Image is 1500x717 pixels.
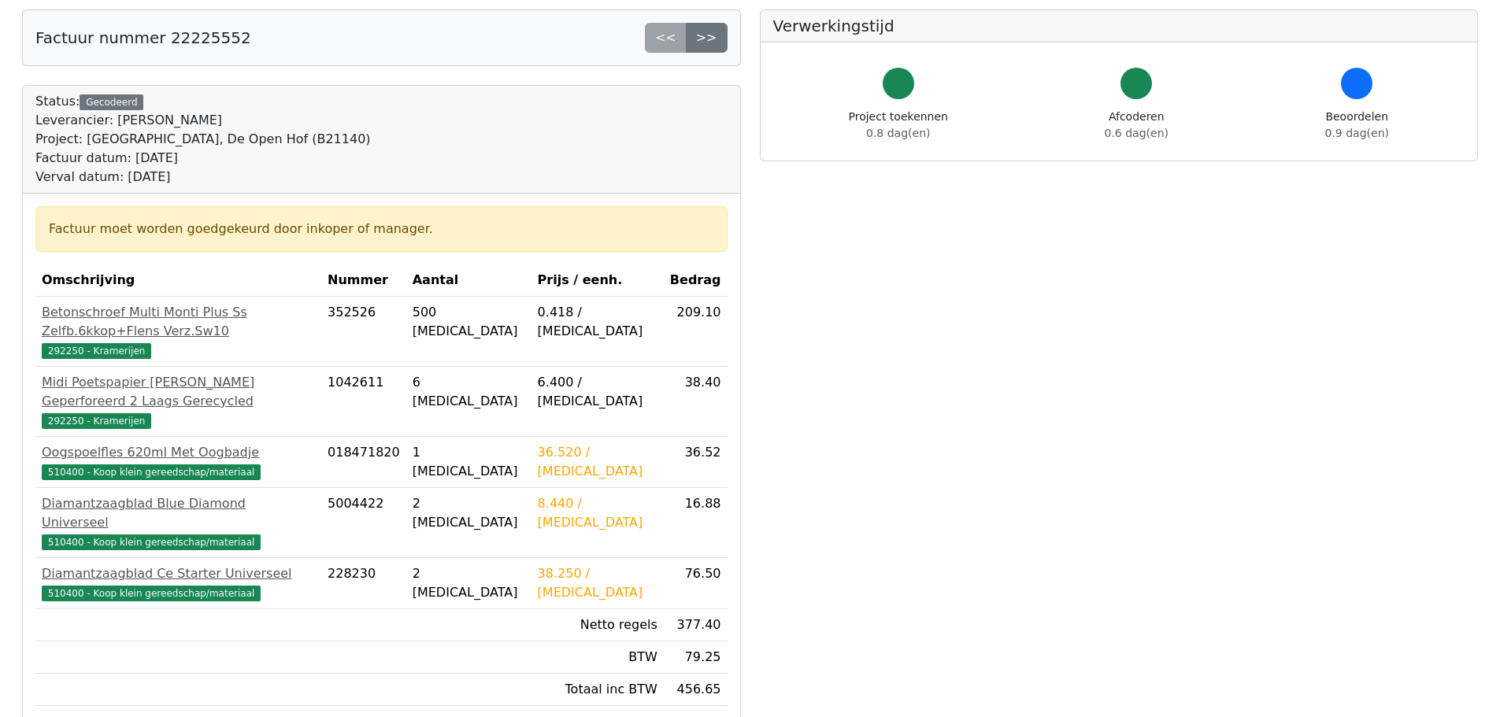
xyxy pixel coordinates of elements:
span: 510400 - Koop klein gereedschap/materiaal [42,464,261,480]
div: Diamantzaagblad Ce Starter Universeel [42,564,315,583]
div: Afcoderen [1105,109,1169,142]
div: 6 [MEDICAL_DATA] [413,373,525,411]
td: 018471820 [321,437,406,488]
div: Factuur moet worden goedgekeurd door inkoper of manager. [49,220,714,238]
th: Nummer [321,264,406,297]
td: 16.88 [664,488,728,558]
div: Factuur datum: [DATE] [35,149,371,168]
td: 38.40 [664,367,728,437]
span: 510400 - Koop klein gereedschap/materiaal [42,534,261,550]
a: Midi Poetspapier [PERSON_NAME] Geperforeerd 2 Laags Gerecycled292250 - Kramerijen [42,373,315,430]
td: 209.10 [664,297,728,367]
span: 292250 - Kramerijen [42,413,151,429]
span: 0.8 dag(en) [866,127,930,139]
div: Betonschroef Multi Monti Plus Ss Zelfb.6kkop+Flens Verz.Sw10 [42,303,315,341]
div: 6.400 / [MEDICAL_DATA] [538,373,657,411]
div: Diamantzaagblad Blue Diamond Universeel [42,494,315,532]
span: 510400 - Koop klein gereedschap/materiaal [42,586,261,601]
td: 456.65 [664,674,728,706]
div: Project toekennen [849,109,948,142]
td: 352526 [321,297,406,367]
div: 500 [MEDICAL_DATA] [413,303,525,341]
div: 38.250 / [MEDICAL_DATA] [538,564,657,602]
div: Midi Poetspapier [PERSON_NAME] Geperforeerd 2 Laags Gerecycled [42,373,315,411]
div: 2 [MEDICAL_DATA] [413,564,525,602]
div: Gecodeerd [80,94,143,110]
td: 36.52 [664,437,728,488]
th: Bedrag [664,264,728,297]
div: Oogspoelfles 620ml Met Oogbadje [42,443,315,462]
div: Leverancier: [PERSON_NAME] [35,111,371,130]
td: Netto regels [531,609,664,641]
div: Project: [GEOGRAPHIC_DATA], De Open Hof (B21140) [35,130,371,149]
div: 8.440 / [MEDICAL_DATA] [538,494,657,532]
div: Status: [35,92,371,187]
div: Beoordelen [1325,109,1389,142]
h5: Verwerkingstijd [773,17,1465,35]
th: Prijs / eenh. [531,264,664,297]
a: >> [686,23,728,53]
td: 1042611 [321,367,406,437]
span: 292250 - Kramerijen [42,343,151,359]
td: Totaal inc BTW [531,674,664,706]
td: 5004422 [321,488,406,558]
div: Verval datum: [DATE] [35,168,371,187]
div: 1 [MEDICAL_DATA] [413,443,525,481]
td: 228230 [321,558,406,609]
a: Diamantzaagblad Ce Starter Universeel510400 - Koop klein gereedschap/materiaal [42,564,315,602]
div: 36.520 / [MEDICAL_DATA] [538,443,657,481]
h5: Factuur nummer 22225552 [35,28,251,47]
th: Aantal [406,264,531,297]
td: BTW [531,641,664,674]
td: 377.40 [664,609,728,641]
span: 0.9 dag(en) [1325,127,1389,139]
td: 79.25 [664,641,728,674]
div: 0.418 / [MEDICAL_DATA] [538,303,657,341]
span: 0.6 dag(en) [1105,127,1169,139]
th: Omschrijving [35,264,321,297]
td: 76.50 [664,558,728,609]
a: Oogspoelfles 620ml Met Oogbadje510400 - Koop klein gereedschap/materiaal [42,443,315,481]
a: Diamantzaagblad Blue Diamond Universeel510400 - Koop klein gereedschap/materiaal [42,494,315,551]
div: 2 [MEDICAL_DATA] [413,494,525,532]
a: Betonschroef Multi Monti Plus Ss Zelfb.6kkop+Flens Verz.Sw10292250 - Kramerijen [42,303,315,360]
